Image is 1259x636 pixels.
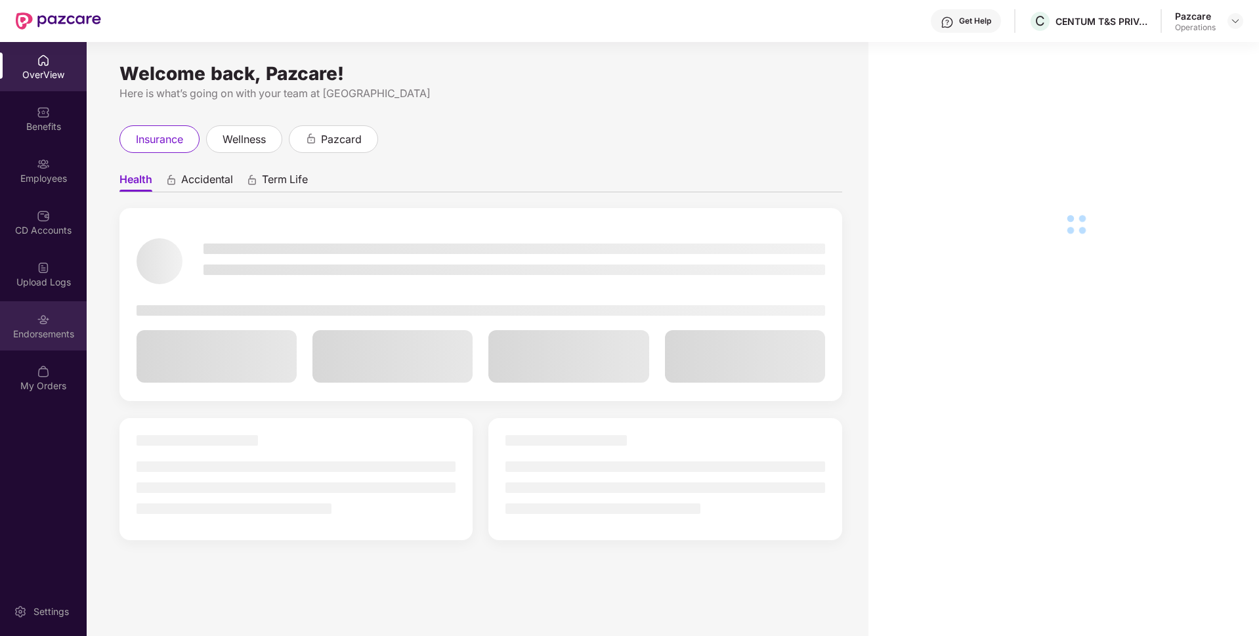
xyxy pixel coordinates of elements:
img: svg+xml;base64,PHN2ZyBpZD0iTXlfT3JkZXJzIiBkYXRhLW5hbWU9Ik15IE9yZGVycyIgeG1sbnM9Imh0dHA6Ly93d3cudz... [37,365,50,378]
div: Get Help [959,16,991,26]
div: Welcome back, Pazcare! [119,68,842,79]
img: svg+xml;base64,PHN2ZyBpZD0iRHJvcGRvd24tMzJ4MzIiIHhtbG5zPSJodHRwOi8vd3d3LnczLm9yZy8yMDAwL3N2ZyIgd2... [1230,16,1241,26]
img: svg+xml;base64,PHN2ZyBpZD0iVXBsb2FkX0xvZ3MiIGRhdGEtbmFtZT0iVXBsb2FkIExvZ3MiIHhtbG5zPSJodHRwOi8vd3... [37,261,50,274]
span: insurance [136,131,183,148]
img: svg+xml;base64,PHN2ZyBpZD0iSGVscC0zMngzMiIgeG1sbnM9Imh0dHA6Ly93d3cudzMub3JnLzIwMDAvc3ZnIiB3aWR0aD... [941,16,954,29]
img: New Pazcare Logo [16,12,101,30]
div: animation [305,133,317,144]
img: svg+xml;base64,PHN2ZyBpZD0iSG9tZSIgeG1sbnM9Imh0dHA6Ly93d3cudzMub3JnLzIwMDAvc3ZnIiB3aWR0aD0iMjAiIG... [37,54,50,67]
span: C [1035,13,1045,29]
img: svg+xml;base64,PHN2ZyBpZD0iQmVuZWZpdHMiIHhtbG5zPSJodHRwOi8vd3d3LnczLm9yZy8yMDAwL3N2ZyIgd2lkdGg9Ij... [37,106,50,119]
div: Settings [30,605,73,618]
img: svg+xml;base64,PHN2ZyBpZD0iQ0RfQWNjb3VudHMiIGRhdGEtbmFtZT0iQ0QgQWNjb3VudHMiIHhtbG5zPSJodHRwOi8vd3... [37,209,50,223]
div: Operations [1175,22,1216,33]
img: svg+xml;base64,PHN2ZyBpZD0iU2V0dGluZy0yMHgyMCIgeG1sbnM9Imh0dHA6Ly93d3cudzMub3JnLzIwMDAvc3ZnIiB3aW... [14,605,27,618]
div: Pazcare [1175,10,1216,22]
div: CENTUM T&S PRIVATE LIMITED [1056,15,1147,28]
span: wellness [223,131,266,148]
span: pazcard [321,131,362,148]
div: animation [246,174,258,186]
img: svg+xml;base64,PHN2ZyBpZD0iRW5kb3JzZW1lbnRzIiB4bWxucz0iaHR0cDovL3d3dy53My5vcmcvMjAwMC9zdmciIHdpZH... [37,313,50,326]
img: svg+xml;base64,PHN2ZyBpZD0iRW1wbG95ZWVzIiB4bWxucz0iaHR0cDovL3d3dy53My5vcmcvMjAwMC9zdmciIHdpZHRoPS... [37,158,50,171]
div: animation [165,174,177,186]
span: Accidental [181,173,233,192]
span: Health [119,173,152,192]
span: Term Life [262,173,308,192]
div: Here is what’s going on with your team at [GEOGRAPHIC_DATA] [119,85,842,102]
